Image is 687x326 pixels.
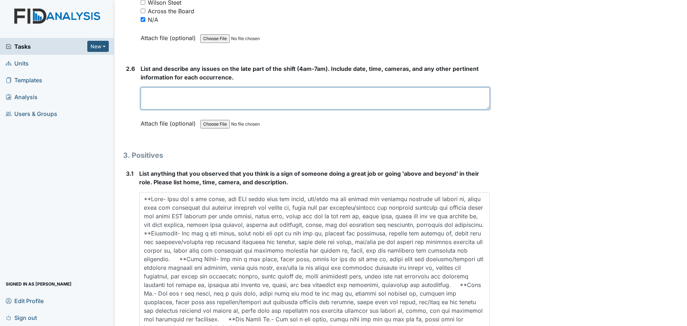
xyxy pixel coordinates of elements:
[141,17,145,22] input: N/A
[139,170,479,186] span: List anything that you observed that you think is a sign of someone doing a great job or going 'a...
[126,169,133,178] label: 3.1
[6,108,57,119] span: Users & Groups
[141,9,145,13] input: Across the Board
[6,58,29,69] span: Units
[6,91,38,102] span: Analysis
[148,7,194,15] div: Across the Board
[141,115,199,128] label: Attach file (optional)
[141,65,479,81] span: List and describe any issues on the late part of the shift (4am-7am). Include date, time, cameras...
[141,30,199,42] label: Attach file (optional)
[148,15,158,24] div: N/A
[87,41,109,52] button: New
[6,278,72,289] span: Signed in as [PERSON_NAME]
[123,150,490,161] h1: 3. Positives
[6,74,42,86] span: Templates
[6,42,87,51] a: Tasks
[126,64,135,73] label: 2.6
[6,295,44,306] span: Edit Profile
[6,312,37,323] span: Sign out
